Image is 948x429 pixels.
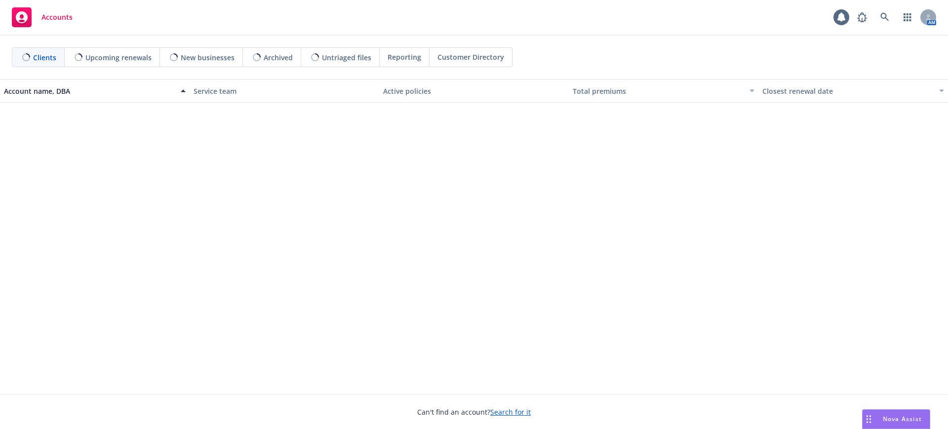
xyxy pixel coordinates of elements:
a: Switch app [898,7,917,27]
div: Account name, DBA [4,86,175,96]
a: Search for it [490,407,531,417]
span: Untriaged files [322,52,371,63]
div: Closest renewal date [762,86,933,96]
div: Drag to move [863,410,875,429]
span: Accounts [41,13,73,21]
div: Service team [194,86,375,96]
button: Service team [190,79,379,103]
a: Report a Bug [852,7,872,27]
button: Nova Assist [862,409,930,429]
span: New businesses [181,52,235,63]
div: Active policies [383,86,565,96]
span: Reporting [388,52,421,62]
a: Search [875,7,895,27]
span: Archived [264,52,293,63]
a: Accounts [8,3,77,31]
div: Total premiums [573,86,744,96]
span: Nova Assist [883,415,922,423]
button: Total premiums [569,79,758,103]
span: Customer Directory [437,52,504,62]
button: Active policies [379,79,569,103]
button: Closest renewal date [758,79,948,103]
span: Can't find an account? [417,407,531,417]
span: Clients [33,52,56,63]
span: Upcoming renewals [85,52,152,63]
